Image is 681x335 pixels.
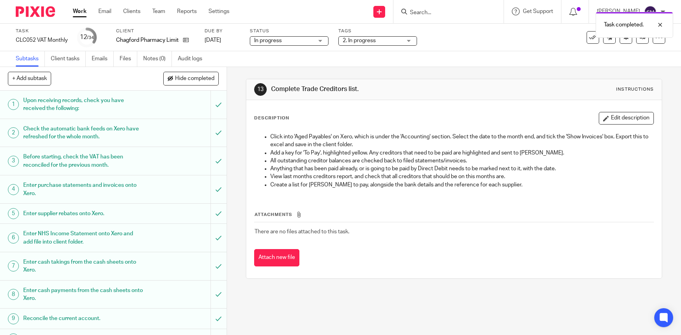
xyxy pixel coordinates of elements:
[343,38,376,43] span: 2. In progress
[116,28,195,34] label: Client
[8,289,19,300] div: 8
[120,51,137,67] a: Files
[604,21,644,29] p: Task completed.
[254,249,299,267] button: Attach new file
[644,6,657,18] img: svg%3E
[178,51,208,67] a: Audit logs
[8,233,19,244] div: 6
[255,229,349,234] span: There are no files attached to this task.
[116,36,179,44] p: Chagford Pharmacy Limited
[270,165,653,173] p: Anything that has been paid already, or is going to be paid by Direct Debit needs to be marked ne...
[254,38,282,43] span: In progress
[98,7,111,15] a: Email
[8,261,19,272] div: 7
[8,156,19,167] div: 3
[92,51,114,67] a: Emails
[175,76,214,82] span: Hide completed
[270,157,653,165] p: All outstanding creditor balances are checked back to filed statements/invoices.
[16,6,55,17] img: Pixie
[8,313,19,324] div: 9
[16,28,68,34] label: Task
[23,123,143,143] h1: Check the automatic bank feeds on Xero have refreshed for the whole month.
[8,127,19,138] div: 2
[123,7,140,15] a: Clients
[16,51,45,67] a: Subtasks
[80,33,94,42] div: 12
[338,28,417,34] label: Tags
[616,86,654,93] div: Instructions
[16,36,68,44] div: CLC052 VAT Monthly
[270,133,653,149] p: Click into 'Aged Payables' on Xero, which is under the 'Accounting' section. Select the date to t...
[8,208,19,219] div: 5
[270,149,653,157] p: Add a key for 'To Pay', highlighted yellow. Any creditors that need to be paid are highlighted an...
[23,179,143,199] h1: Enter purchase statements and invoices onto Xero.
[23,208,143,220] h1: Enter supplier rebates onto Xero.
[23,95,143,115] h1: Upon receiving records, check you have received the following:
[255,212,292,217] span: Attachments
[205,28,240,34] label: Due by
[87,35,94,40] small: /34
[8,184,19,195] div: 4
[163,72,219,85] button: Hide completed
[23,151,143,171] h1: Before starting, check the VAT has been reconciled for the previous month.
[23,285,143,305] h1: Enter cash payments from the cash sheets onto Xero.
[250,28,329,34] label: Status
[205,37,221,43] span: [DATE]
[271,85,471,93] h1: Complete Trade Creditors list.
[270,181,653,189] p: Create a list for [PERSON_NAME] to pay, alongside the bank details and the reference for each sup...
[8,72,51,85] button: + Add subtask
[51,51,86,67] a: Client tasks
[270,173,653,181] p: View last months creditors report, and check that all creditors that should be on this months are.
[254,83,267,96] div: 13
[177,7,197,15] a: Reports
[73,7,87,15] a: Work
[23,228,143,248] h1: Enter NHS Income Statement onto Xero and add file into client folder.
[599,112,654,125] button: Edit description
[209,7,229,15] a: Settings
[254,115,289,121] p: Description
[152,7,165,15] a: Team
[143,51,172,67] a: Notes (0)
[8,99,19,110] div: 1
[23,313,143,324] h1: Reconcile the current account.
[23,256,143,276] h1: Enter cash takings from the cash sheets onto Xero.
